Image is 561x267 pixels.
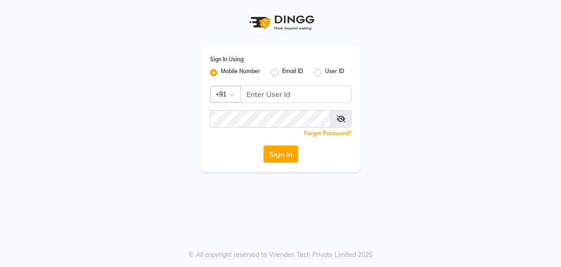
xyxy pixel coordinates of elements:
[210,55,245,64] label: Sign In Using:
[210,110,331,128] input: Username
[263,145,298,163] button: Sign In
[325,67,344,78] label: User ID
[304,130,351,137] a: Forgot Password?
[244,9,317,36] img: logo1.svg
[241,85,351,103] input: Username
[221,67,260,78] label: Mobile Number
[282,67,303,78] label: Email ID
